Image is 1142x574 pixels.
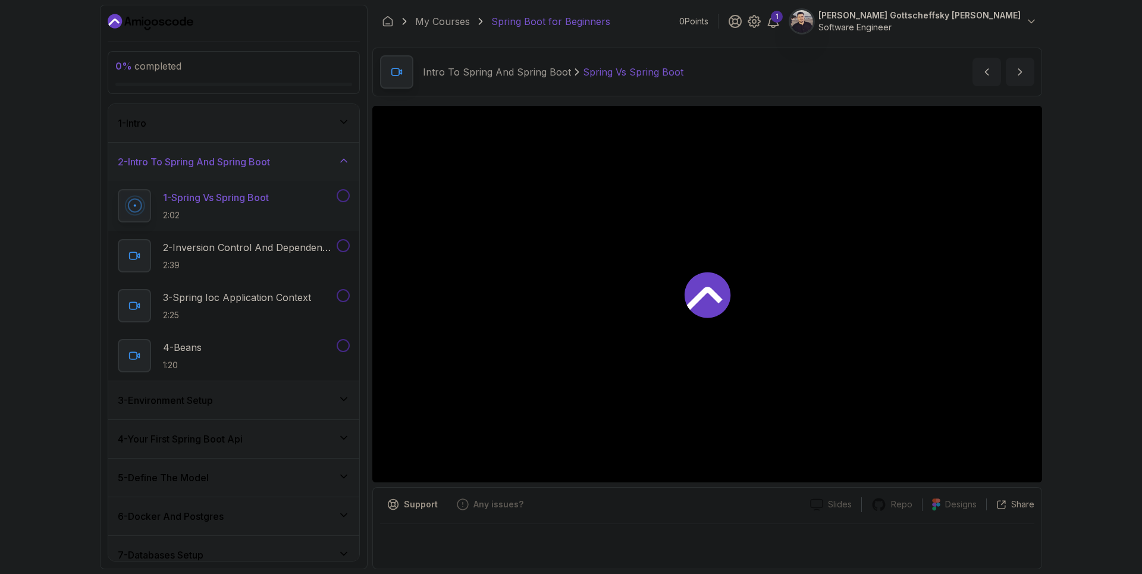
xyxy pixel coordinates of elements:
[986,498,1034,510] button: Share
[790,10,1037,33] button: user profile image[PERSON_NAME] Gottscheffsky [PERSON_NAME]Software Engineer
[473,498,523,510] p: Any issues?
[423,65,571,79] p: Intro To Spring And Spring Boot
[118,339,350,372] button: 4-Beans1:20
[118,239,350,272] button: 2-Inversion Control And Dependency Injection2:39
[118,116,146,130] h3: 1 - Intro
[1006,58,1034,86] button: next content
[163,290,311,305] p: 3 - Spring Ioc Application Context
[118,509,224,523] h3: 6 - Docker And Postgres
[108,143,359,181] button: 2-Intro To Spring And Spring Boot
[818,21,1021,33] p: Software Engineer
[583,65,683,79] p: Spring Vs Spring Boot
[118,432,243,446] h3: 4 - Your First Spring Boot Api
[163,340,202,355] p: 4 - Beans
[118,471,209,485] h3: 5 - Define The Model
[891,498,912,510] p: Repo
[828,498,852,510] p: Slides
[766,14,780,29] a: 1
[818,10,1021,21] p: [PERSON_NAME] Gottscheffsky [PERSON_NAME]
[163,259,334,271] p: 2:39
[118,155,270,169] h3: 2 - Intro To Spring And Spring Boot
[163,190,269,205] p: 1 - Spring Vs Spring Boot
[118,289,350,322] button: 3-Spring Ioc Application Context2:25
[382,15,394,27] a: Dashboard
[108,381,359,419] button: 3-Environment Setup
[118,393,213,407] h3: 3 - Environment Setup
[108,104,359,142] button: 1-Intro
[404,498,438,510] p: Support
[115,60,132,72] span: 0 %
[1011,498,1034,510] p: Share
[679,15,708,27] p: 0 Points
[108,536,359,574] button: 7-Databases Setup
[790,10,813,33] img: user profile image
[415,14,470,29] a: My Courses
[163,359,202,371] p: 1:20
[118,548,203,562] h3: 7 - Databases Setup
[491,14,610,29] p: Spring Boot for Beginners
[380,495,445,514] button: Support button
[945,498,977,510] p: Designs
[118,189,350,222] button: 1-Spring Vs Spring Boot2:02
[108,497,359,535] button: 6-Docker And Postgres
[771,11,783,23] div: 1
[115,60,181,72] span: completed
[108,459,359,497] button: 5-Define The Model
[108,12,193,32] a: Dashboard
[163,309,311,321] p: 2:25
[108,420,359,458] button: 4-Your First Spring Boot Api
[163,240,334,255] p: 2 - Inversion Control And Dependency Injection
[972,58,1001,86] button: previous content
[163,209,269,221] p: 2:02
